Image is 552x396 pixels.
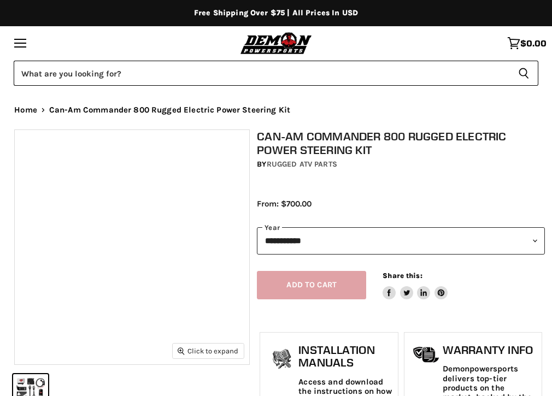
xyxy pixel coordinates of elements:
[520,38,547,48] span: $0.00
[502,31,552,55] a: $0.00
[383,271,422,280] span: Share this:
[298,344,392,369] h1: Installation Manuals
[257,129,545,157] h1: Can-Am Commander 800 Rugged Electric Power Steering Kit
[178,347,238,355] span: Click to expand
[14,61,538,86] form: Product
[443,344,536,357] h1: Warranty Info
[268,346,296,374] img: install_manual-icon.png
[267,159,337,169] a: Rugged ATV Parts
[173,344,244,358] button: Click to expand
[14,105,37,115] a: Home
[413,346,440,363] img: warranty-icon.png
[257,227,545,254] select: year
[14,61,509,86] input: Search
[257,158,545,170] div: by
[49,105,290,115] span: Can-Am Commander 800 Rugged Electric Power Steering Kit
[238,31,314,55] img: Demon Powersports
[383,271,448,300] aside: Share this:
[509,61,538,86] button: Search
[257,199,312,209] span: From: $700.00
